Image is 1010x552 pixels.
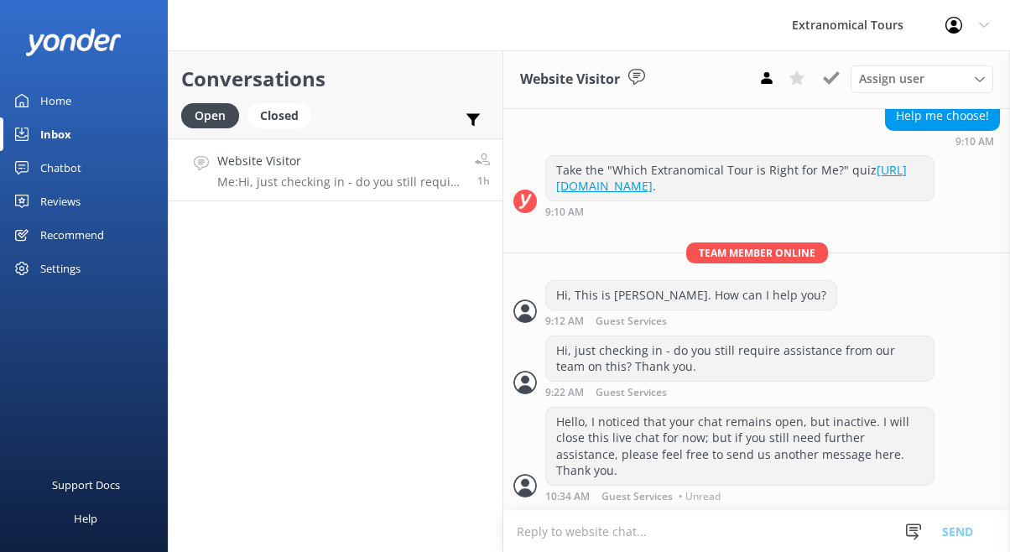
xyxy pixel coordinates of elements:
[546,408,934,485] div: Hello, I noticed that your chat remains open, but inactive. I will close this live chat for now; ...
[545,492,590,502] strong: 10:34 AM
[169,138,502,201] a: Website VisitorMe:Hi, just checking in - do you still require assistance from our team on this? T...
[596,316,667,327] span: Guest Services
[40,218,104,252] div: Recommend
[596,388,667,398] span: Guest Services
[247,106,320,124] a: Closed
[556,162,907,195] a: [URL][DOMAIN_NAME]
[859,70,924,88] span: Assign user
[545,388,584,398] strong: 9:22 AM
[40,185,81,218] div: Reviews
[679,492,721,502] span: • Unread
[545,316,584,327] strong: 9:12 AM
[545,315,837,327] div: Sep 05 2025 09:12am (UTC -07:00) America/Tijuana
[217,174,462,190] p: Me: Hi, just checking in - do you still require assistance from our team on this? Thank you.
[686,242,828,263] span: Team member online
[546,156,934,200] div: Take the "Which Extranomical Tour is Right for Me?" quiz .
[40,151,81,185] div: Chatbot
[546,336,934,381] div: Hi, just checking in - do you still require assistance from our team on this? Thank you.
[181,63,490,95] h2: Conversations
[217,152,462,170] h4: Website Visitor
[886,102,999,130] div: Help me choose!
[851,65,993,92] div: Assign User
[74,502,97,535] div: Help
[601,492,673,502] span: Guest Services
[40,117,71,151] div: Inbox
[247,103,311,128] div: Closed
[40,84,71,117] div: Home
[545,386,935,398] div: Sep 05 2025 09:22am (UTC -07:00) America/Tijuana
[25,29,122,56] img: yonder-white-logo.png
[181,103,239,128] div: Open
[52,468,120,502] div: Support Docs
[545,490,935,502] div: Sep 05 2025 10:34am (UTC -07:00) America/Tijuana
[885,135,1000,147] div: Sep 05 2025 09:10am (UTC -07:00) America/Tijuana
[40,252,81,285] div: Settings
[477,174,490,188] span: Sep 05 2025 09:22am (UTC -07:00) America/Tijuana
[955,137,994,147] strong: 9:10 AM
[546,281,836,310] div: Hi, This is [PERSON_NAME]. How can I help you?
[545,207,584,217] strong: 9:10 AM
[181,106,247,124] a: Open
[545,206,935,217] div: Sep 05 2025 09:10am (UTC -07:00) America/Tijuana
[520,69,620,91] h3: Website Visitor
